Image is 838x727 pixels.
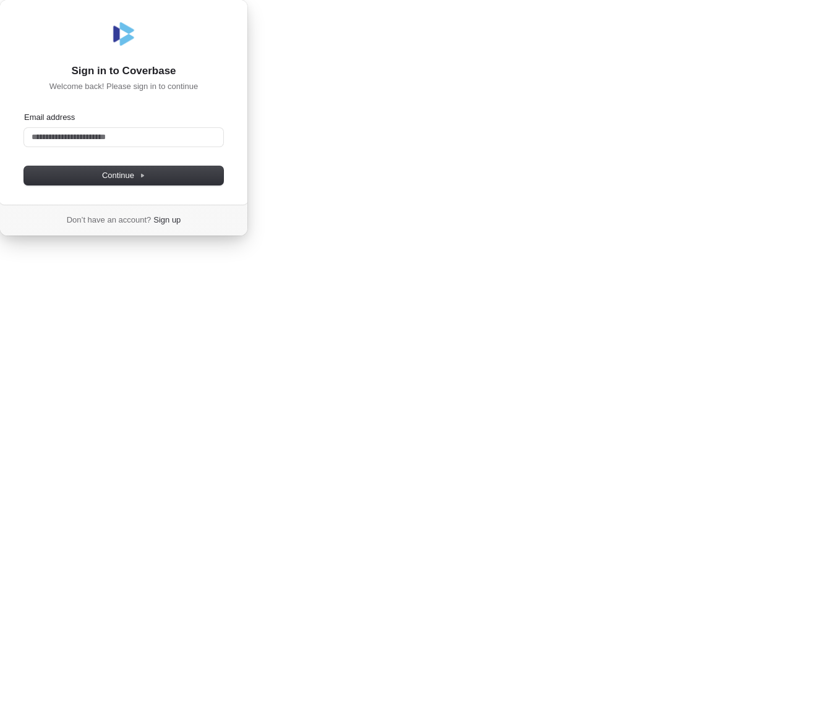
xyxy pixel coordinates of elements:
span: Don’t have an account? [67,215,152,226]
button: Continue [24,166,223,185]
span: Continue [102,170,145,181]
label: Email address [24,112,75,123]
h1: Sign in to Coverbase [24,64,223,79]
img: Coverbase [109,19,139,49]
a: Sign up [153,215,181,226]
p: Welcome back! Please sign in to continue [24,81,223,92]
